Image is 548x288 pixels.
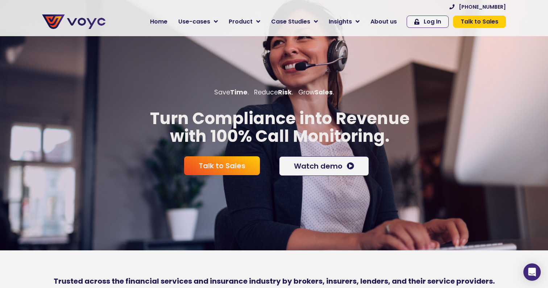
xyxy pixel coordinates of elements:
[370,17,397,26] span: About us
[407,16,449,28] a: Log In
[461,19,498,25] span: Talk to Sales
[229,17,253,26] span: Product
[223,14,266,29] a: Product
[453,16,506,28] a: Talk to Sales
[424,19,441,25] span: Log In
[329,17,352,26] span: Insights
[449,4,506,9] a: [PHONE_NUMBER]
[294,162,342,170] span: Watch demo
[145,14,173,29] a: Home
[279,156,369,176] a: Watch demo
[459,4,506,9] span: [PHONE_NUMBER]
[365,14,402,29] a: About us
[173,14,223,29] a: Use-cases
[523,263,541,281] div: Open Intercom Messenger
[150,17,167,26] span: Home
[184,156,260,175] a: Talk to Sales
[54,276,495,286] b: Trusted across the financial services and insurance industry by brokers, insurers, lenders, and t...
[323,14,365,29] a: Insights
[278,88,292,97] b: Risk
[230,88,248,97] b: Time
[42,14,105,29] img: voyc-full-logo
[266,14,323,29] a: Case Studies
[199,162,245,169] span: Talk to Sales
[315,88,333,97] b: Sales
[271,17,310,26] span: Case Studies
[178,17,210,26] span: Use-cases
